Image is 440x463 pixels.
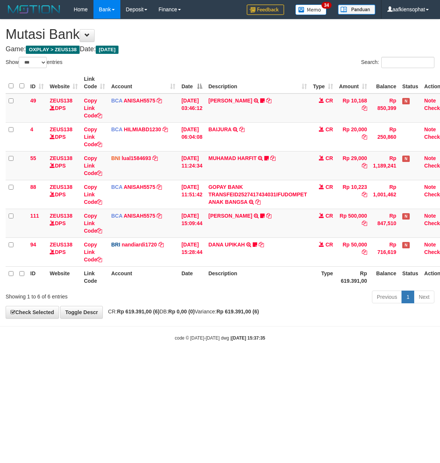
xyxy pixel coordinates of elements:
a: Check [424,105,440,111]
td: [DATE] 15:28:44 [178,237,205,266]
div: Showing 1 to 6 of 6 entries [6,290,178,300]
strong: Rp 0,00 (0) [168,309,195,315]
a: Copy KAREN ADELIN MARTH to clipboard [266,213,271,219]
a: Copy ANISAH5575 to clipboard [157,184,162,190]
span: BRI [111,242,120,248]
th: Status [399,266,421,288]
td: Rp 500,000 [336,209,370,237]
a: ANISAH5575 [124,98,156,104]
span: [DATE] [96,46,119,54]
td: Rp 1,189,241 [370,151,399,180]
a: Note [424,155,436,161]
a: Note [424,184,436,190]
a: Copy Rp 10,223 to clipboard [362,191,367,197]
td: Rp 1,001,462 [370,180,399,209]
span: BNI [111,155,120,161]
td: DPS [47,237,81,266]
a: Copy GOPAY BANK TRANSFEID2527417434031IFUDOMPET ANAK BANGSA to clipboard [255,199,261,205]
span: 34 [321,2,332,9]
a: Copy ANISAH5575 to clipboard [157,213,162,219]
a: ZEUS138 [50,155,73,161]
th: Status [399,72,421,93]
img: panduan.png [338,4,375,15]
td: Rp 250,860 [370,122,399,151]
a: Check [424,134,440,140]
img: Feedback.jpg [247,4,284,15]
a: Toggle Descr [60,306,103,319]
a: ZEUS138 [50,98,73,104]
a: Copy lual1584693 to clipboard [153,155,158,161]
span: BCA [111,98,122,104]
a: Copy ANISAH5575 to clipboard [157,98,162,104]
a: GOPAY BANK TRANSFEID2527417434031IFUDOMPET ANAK BANGSA [208,184,307,205]
span: 88 [30,184,36,190]
a: Copy Rp 29,000 to clipboard [362,163,367,169]
td: Rp 10,168 [336,93,370,123]
th: Link Code: activate to sort column ascending [81,72,108,93]
a: Copy INA PAUJANAH to clipboard [266,98,271,104]
td: DPS [47,93,81,123]
span: Has Note [402,98,410,104]
a: ZEUS138 [50,126,73,132]
td: Rp 847,510 [370,209,399,237]
td: Rp 20,000 [336,122,370,151]
th: ID [27,266,47,288]
th: Website [47,266,81,288]
span: 49 [30,98,36,104]
td: DPS [47,151,81,180]
a: Check [424,163,440,169]
a: nandiardi1720 [121,242,157,248]
label: Search: [361,57,434,68]
select: Showentries [19,57,47,68]
a: Copy MUHAMAD HARFIT to clipboard [270,155,276,161]
a: Copy Link Code [84,98,102,119]
th: Type [310,266,336,288]
td: [DATE] 15:09:44 [178,209,205,237]
td: Rp 29,000 [336,151,370,180]
img: Button%20Memo.svg [295,4,327,15]
span: CR: DB: Variance: [104,309,259,315]
th: Amount: activate to sort column ascending [336,72,370,93]
a: Note [424,98,436,104]
th: Balance [370,72,399,93]
a: Note [424,213,436,219]
span: OXPLAY > ZEUS138 [26,46,80,54]
th: Website: activate to sort column ascending [47,72,81,93]
a: Check [424,191,440,197]
th: Link Code [81,266,108,288]
span: CR [326,98,333,104]
a: Check [424,220,440,226]
span: BCA [111,184,122,190]
td: DPS [47,209,81,237]
span: Has Note [402,242,410,248]
td: Rp 50,000 [336,237,370,266]
input: Search: [381,57,434,68]
a: [PERSON_NAME] [208,98,252,104]
a: Copy Link Code [84,126,102,147]
a: DANA UPIKAH [208,242,244,248]
span: CR [326,242,333,248]
span: BCA [111,213,122,219]
a: Copy Link Code [84,184,102,205]
span: BCA [111,126,122,132]
td: [DATE] 03:46:12 [178,93,205,123]
a: ZEUS138 [50,242,73,248]
a: Copy nandiardi1720 to clipboard [159,242,164,248]
strong: [DATE] 15:37:35 [231,335,265,341]
a: Copy Link Code [84,213,102,234]
span: Has Note [402,213,410,220]
span: CR [326,184,333,190]
a: lual1584693 [121,155,151,161]
a: Copy Rp 50,000 to clipboard [362,249,367,255]
th: ID: activate to sort column ascending [27,72,47,93]
a: MUHAMAD HARFIT [208,155,256,161]
span: CR [326,213,333,219]
a: ZEUS138 [50,184,73,190]
th: Account: activate to sort column ascending [108,72,178,93]
a: Check [424,249,440,255]
span: CR [326,126,333,132]
span: 94 [30,242,36,248]
a: BAIJURA [208,126,231,132]
h1: Mutasi Bank [6,27,434,42]
th: Date [178,266,205,288]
